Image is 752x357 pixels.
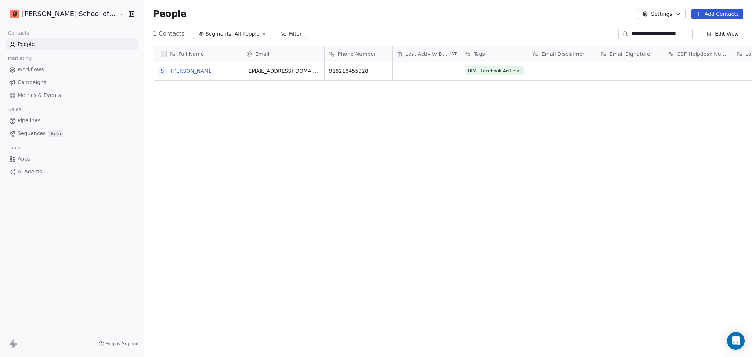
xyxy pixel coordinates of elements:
[18,117,40,125] span: Pipelines
[18,91,61,99] span: Metrics & Events
[9,8,114,20] button: [PERSON_NAME] School of Finance LLP
[171,68,214,74] a: [PERSON_NAME]
[276,29,306,39] button: Filter
[638,9,685,19] button: Settings
[153,62,242,343] div: grid
[235,30,260,38] span: All People
[98,341,140,347] a: Help & Support
[5,53,35,64] span: Marketing
[691,9,743,19] button: Add Contacts
[6,38,138,50] a: People
[6,76,138,89] a: Campaigns
[18,40,35,48] span: People
[474,50,485,58] span: Tags
[338,50,376,58] span: Phone Number
[610,50,650,58] span: Email Signature
[246,67,320,75] span: [EMAIL_ADDRESS][DOMAIN_NAME]
[465,66,524,75] span: DIM - Facebook Ad Lead
[255,50,270,58] span: Email
[702,29,743,39] button: Edit View
[6,89,138,101] a: Metrics & Events
[6,153,138,165] a: Apps
[18,168,42,176] span: AI Agents
[664,46,732,62] div: GSF Helpdesk Number
[677,50,727,58] span: GSF Helpdesk Number
[48,130,63,137] span: Beta
[405,50,449,58] span: Last Activity Date
[153,8,187,19] span: People
[242,46,324,62] div: Email
[5,28,32,39] span: Contacts
[153,46,242,62] div: Full Name
[596,46,664,62] div: Email Signature
[528,46,596,62] div: Email Disclaimer
[18,130,46,137] span: Sequences
[5,104,24,115] span: Sales
[10,10,19,18] img: Goela%20School%20Logos%20(4).png
[5,142,23,153] span: Tools
[6,127,138,140] a: SequencesBeta
[727,332,745,350] div: Open Intercom Messenger
[160,67,164,75] div: S
[18,79,46,86] span: Campaigns
[325,46,392,62] div: Phone Number
[542,50,585,58] span: Email Disclaimer
[18,155,30,163] span: Apps
[6,166,138,178] a: AI Agents
[6,64,138,76] a: Workflows
[22,9,117,19] span: [PERSON_NAME] School of Finance LLP
[153,29,185,38] span: 1 Contacts
[460,46,528,62] div: Tags
[106,341,140,347] span: Help & Support
[178,50,204,58] span: Full Name
[18,66,44,73] span: Workflows
[329,67,388,75] span: 918218455328
[206,30,233,38] span: Segments:
[393,46,460,62] div: Last Activity DateIST
[450,51,457,57] span: IST
[6,115,138,127] a: Pipelines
